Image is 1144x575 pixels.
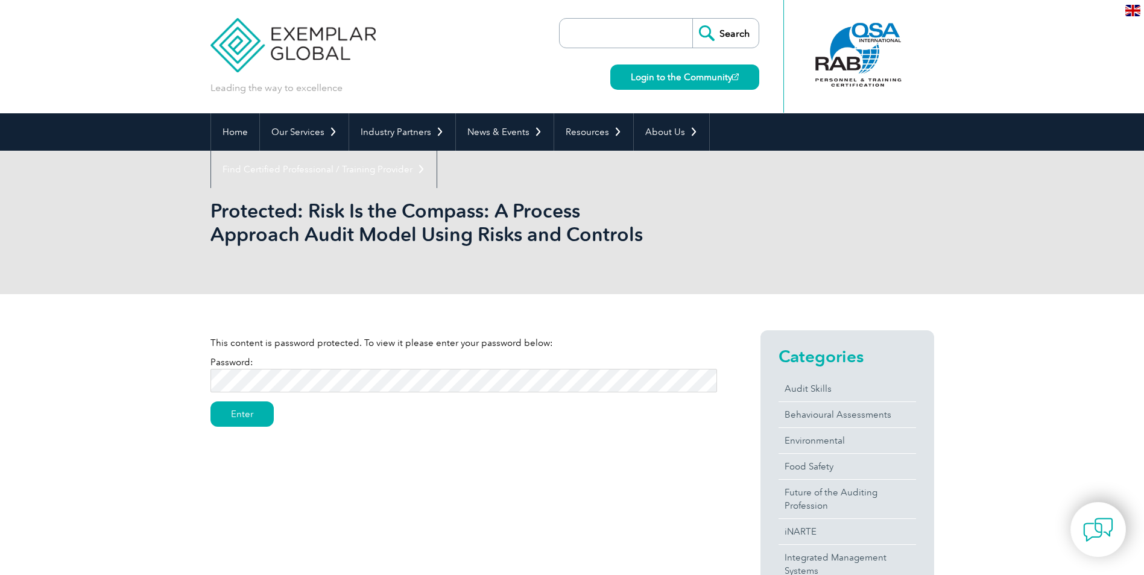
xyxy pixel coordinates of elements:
a: iNARTE [779,519,916,544]
a: Behavioural Assessments [779,402,916,427]
a: Our Services [260,113,349,151]
a: Login to the Community [610,64,759,90]
h1: Protected: Risk Is the Compass: A Process Approach Audit Model Using Risks and Controls [210,199,674,246]
img: en [1125,5,1140,16]
p: This content is password protected. To view it please enter your password below: [210,336,717,350]
a: Resources [554,113,633,151]
img: open_square.png [732,74,739,80]
label: Password: [210,357,717,386]
a: Environmental [779,428,916,453]
input: Password: [210,369,717,392]
a: News & Events [456,113,554,151]
p: Leading the way to excellence [210,81,343,95]
a: About Us [634,113,709,151]
a: Industry Partners [349,113,455,151]
input: Enter [210,401,274,427]
h2: Categories [779,347,916,366]
a: Future of the Auditing Profession [779,480,916,518]
a: Home [211,113,259,151]
input: Search [692,19,759,48]
a: Find Certified Professional / Training Provider [211,151,437,188]
img: contact-chat.png [1083,515,1113,545]
a: Food Safety [779,454,916,479]
a: Audit Skills [779,376,916,401]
